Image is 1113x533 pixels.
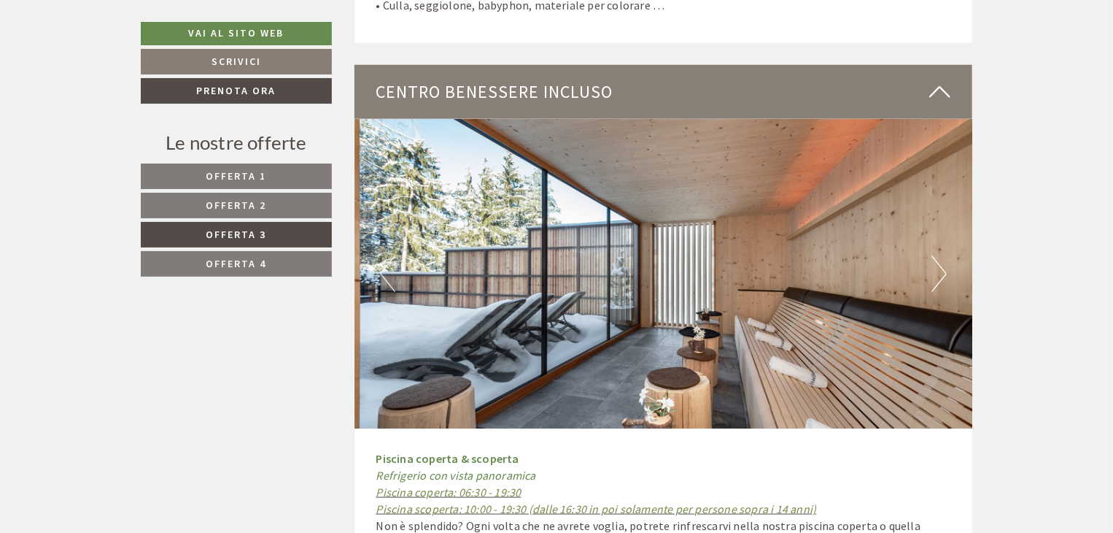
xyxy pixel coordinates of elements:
button: Next [931,256,947,292]
span: Offerta 2 [206,199,267,212]
em: Piscina coperta: 06:30 - 19:30 Piscina scoperta: 10:00 - 19:30 (dalle 16:30 in poi solamente per ... [376,485,817,516]
div: Buon giorno, come possiamo aiutarla? [12,40,228,85]
div: [GEOGRAPHIC_DATA] [23,43,220,55]
button: Previous [380,256,395,292]
a: Prenota ora [141,78,332,104]
div: [DATE] [260,12,314,37]
a: Scrivici [141,49,332,74]
span: Offerta 3 [206,228,267,241]
div: Le nostre offerte [141,129,332,156]
a: Vai al sito web [141,22,332,45]
em: Refrigerio con vista panoramica [376,468,536,483]
span: Offerta 4 [206,257,267,270]
button: Invia [501,385,575,410]
small: 15:01 [23,72,220,82]
span: Offerta 1 [206,169,267,183]
div: Centro benessere incluso [354,65,973,119]
strong: Piscina coperta & scoperta [376,451,519,466]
